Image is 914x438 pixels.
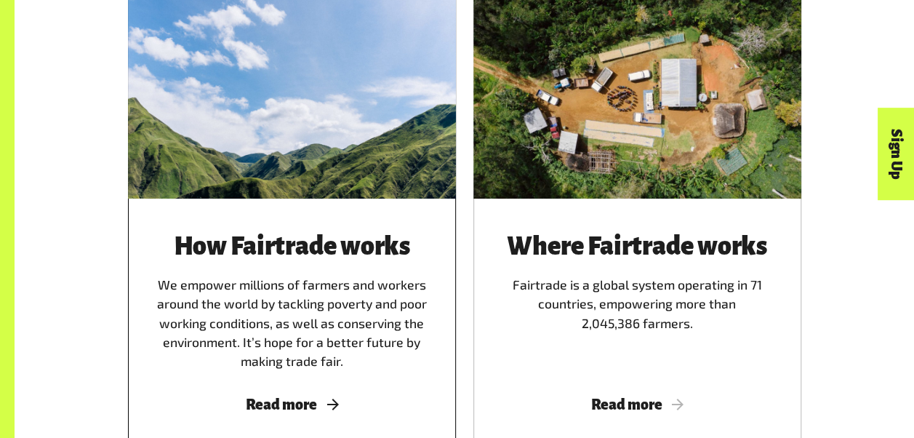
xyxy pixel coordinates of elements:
div: We empower millions of farmers and workers around the world by tackling poverty and poor working ... [145,234,438,371]
div: Fairtrade is a global system operating in 71 countries, empowering more than 2,045,386 farmers. [491,234,784,371]
span: Read more [145,397,438,413]
span: Read more [491,397,784,413]
h3: Where Fairtrade works [491,234,784,261]
h3: How Fairtrade works [145,234,438,261]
